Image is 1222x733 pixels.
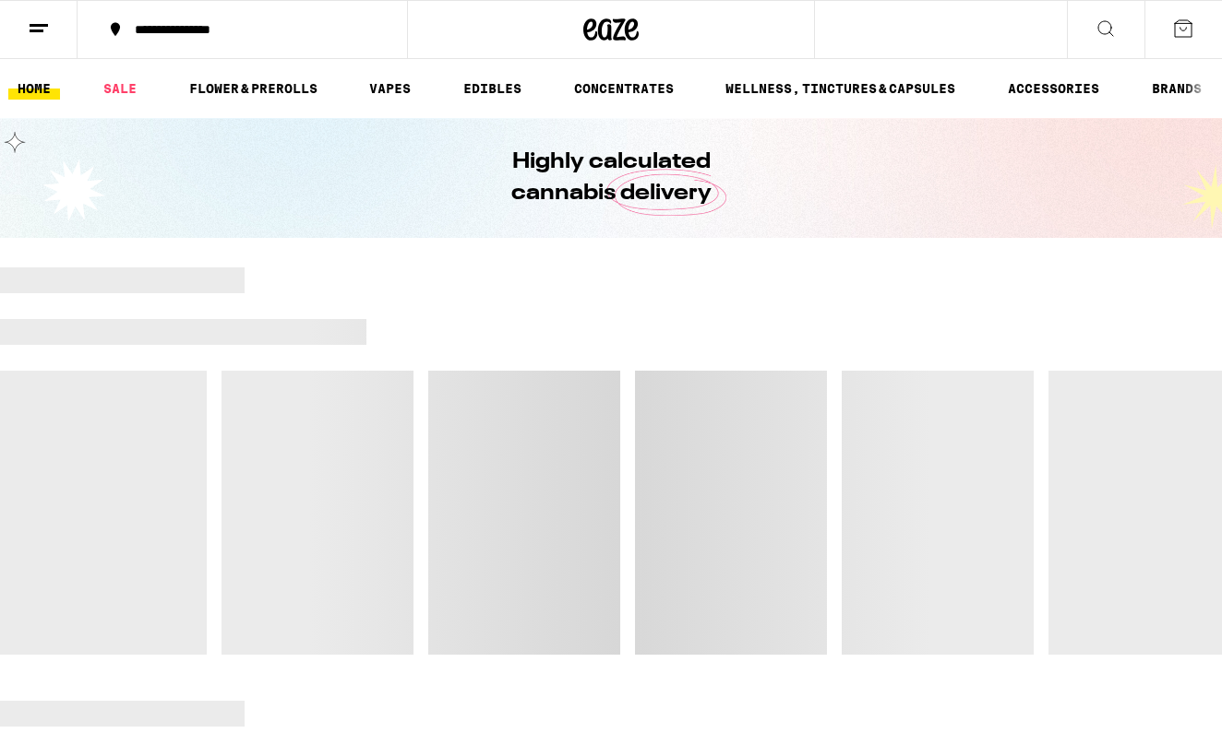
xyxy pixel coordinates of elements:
[8,77,60,100] a: HOME
[360,77,420,100] a: VAPES
[716,77,964,100] a: WELLNESS, TINCTURES & CAPSULES
[459,147,763,209] h1: Highly calculated cannabis delivery
[565,77,683,100] a: CONCENTRATES
[1143,77,1211,100] button: BRANDS
[180,77,327,100] a: FLOWER & PREROLLS
[999,77,1108,100] a: ACCESSORIES
[454,77,531,100] a: EDIBLES
[94,77,146,100] a: SALE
